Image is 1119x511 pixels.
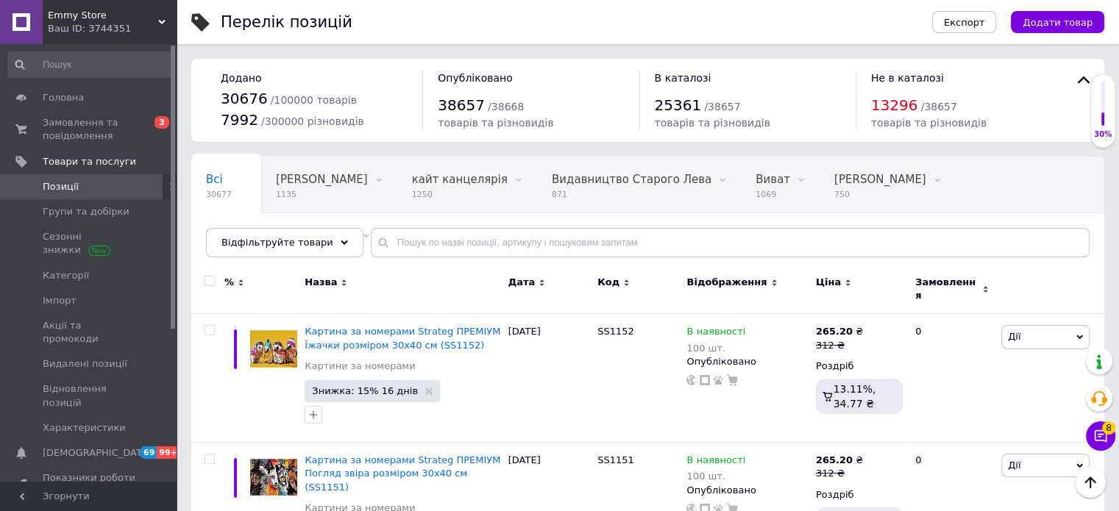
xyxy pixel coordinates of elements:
[250,325,297,372] img: Картина за номерами Strateg ПРЕМІУМ Їжачки розміром 30х40 см (SS1152)
[704,101,740,112] span: / 38657
[1011,11,1104,33] button: Додати товар
[816,325,863,338] div: ₴
[816,488,903,501] div: Роздріб
[834,189,926,200] span: 750
[655,72,711,84] span: В каталозі
[43,155,136,168] span: Товари та послуги
[206,229,355,242] span: Видавництво Мандрівець
[43,357,127,371] span: Видалені позиції
[552,173,711,186] span: Видавництво Старого Лева
[756,189,790,200] span: 1069
[438,117,553,129] span: товарів та різновидів
[221,237,333,248] span: Відфільтруйте товари
[686,276,767,289] span: Відображення
[43,319,136,346] span: Акції та промокоди
[1008,331,1020,342] span: Дії
[816,326,853,337] b: 265.20
[655,117,770,129] span: товарів та різновидів
[261,115,364,127] span: / 300000 різновидів
[48,22,177,35] div: Ваш ID: 3744351
[834,383,876,410] span: 13.11%, 34.77 ₴
[1075,467,1106,498] button: Наверх
[686,326,745,341] span: В наявності
[816,454,863,467] div: ₴
[305,454,500,492] a: Картина за номерами Strateg ПРЕМІУМ Погляд звіра розміром 30х40 см (SS1151)
[816,339,863,352] div: 312 ₴
[276,173,368,186] span: [PERSON_NAME]
[871,117,987,129] span: товарів та різновидів
[597,454,634,465] span: SS1151
[1086,421,1115,451] button: Чат з покупцем8
[43,91,84,104] span: Головна
[305,326,500,350] a: Картина за номерами Strateg ПРЕМІУМ Їжачки розміром 30х40 см (SS1152)
[1091,129,1115,140] div: 30%
[871,72,944,84] span: Не в каталозі
[43,294,77,307] span: Імпорт
[206,173,223,186] span: Всі
[816,454,853,465] b: 265.20
[43,421,126,435] span: Характеристики
[276,189,368,200] span: 1135
[488,101,524,112] span: / 38668
[686,484,808,497] div: Опубліковано
[906,314,998,443] div: 0
[221,15,352,30] div: Перелік позицій
[271,94,357,106] span: / 100000 товарів
[305,276,337,289] span: Назва
[1102,420,1115,433] span: 8
[438,96,485,114] span: 38657
[816,360,903,373] div: Роздріб
[221,90,268,107] span: 30676
[43,446,152,460] span: [DEMOGRAPHIC_DATA]
[154,116,169,129] span: 3
[921,101,957,112] span: / 38657
[756,173,790,186] span: Виват
[655,96,702,114] span: 25361
[305,360,415,373] a: Картини за номерами
[43,205,129,218] span: Групи та добірки
[816,467,863,480] div: 312 ₴
[1023,17,1093,28] span: Додати товар
[597,276,619,289] span: Код
[686,343,745,354] div: 100 шт.
[48,9,158,22] span: Emmy Store
[43,230,136,257] span: Сезонні знижки
[915,276,978,302] span: Замовлення
[686,355,808,368] div: Опубліковано
[1008,460,1020,471] span: Дії
[816,276,841,289] span: Ціна
[221,111,258,129] span: 7992
[412,173,508,186] span: кайт канцелярія
[505,314,594,443] div: [DATE]
[224,276,234,289] span: %
[43,269,89,282] span: Категорії
[43,382,136,409] span: Відновлення позицій
[686,471,745,482] div: 100 шт.
[834,173,926,186] span: [PERSON_NAME]
[686,454,745,470] span: В наявності
[597,326,634,337] span: SS1152
[157,446,181,459] span: 99+
[43,471,136,498] span: Показники роботи компанії
[944,17,985,28] span: Експорт
[508,276,536,289] span: Дата
[7,51,174,78] input: Пошук
[438,72,513,84] span: Опубліковано
[312,386,418,396] span: Знижка: 15% 16 днів
[206,189,232,200] span: 30677
[43,116,136,143] span: Замовлення та повідомлення
[43,180,79,193] span: Позиції
[371,228,1090,257] input: Пошук по назві позиції, артикулу і пошуковим запитам
[871,96,918,114] span: 13296
[932,11,997,33] button: Експорт
[412,189,508,200] span: 1250
[221,72,261,84] span: Додано
[140,446,157,459] span: 69
[250,454,297,501] img: Картина за номерами Strateg ПРЕМІУМ Погляд звіра розміром 30х40 см (SS1151)
[552,189,711,200] span: 871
